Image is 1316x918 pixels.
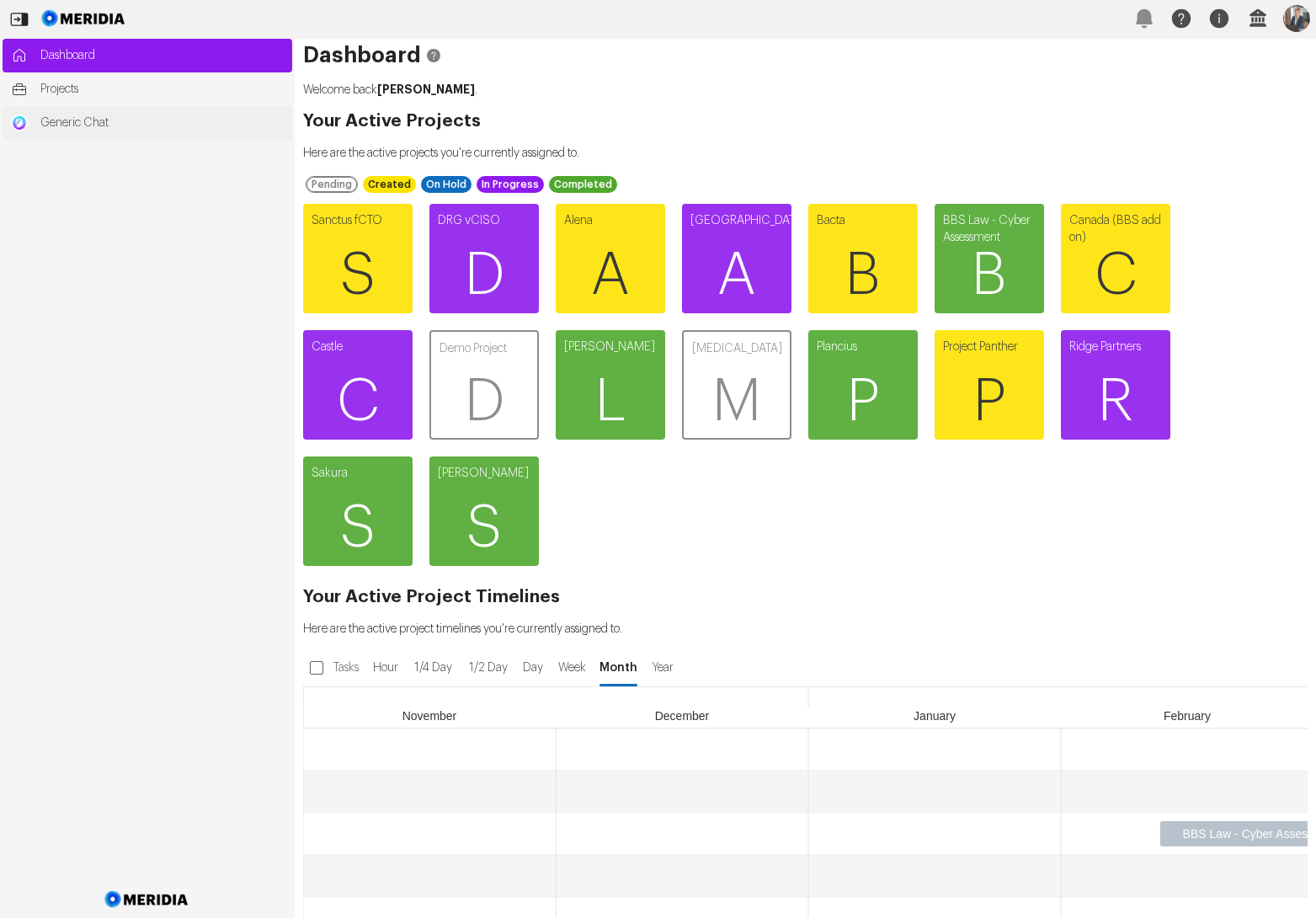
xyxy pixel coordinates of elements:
[303,47,1308,64] h1: Dashboard
[377,83,475,95] strong: [PERSON_NAME]
[935,330,1044,440] a: Project PantherP
[429,478,539,579] span: S
[808,351,918,452] span: P
[303,456,413,566] a: SakuraS
[682,225,791,326] span: A
[303,81,1308,99] p: Welcome back .
[1061,225,1170,326] span: C
[102,881,192,918] img: Meridia Logo
[1061,351,1170,452] span: R
[477,176,544,193] div: In Progress
[935,351,1044,452] span: P
[556,204,665,313] a: AlenaA
[3,39,292,72] a: Dashboard
[429,204,539,313] a: DRG vCISOD
[303,589,1308,606] h2: Your Active Project Timelines
[808,330,918,440] a: PlanciusP
[935,225,1044,326] span: B
[330,653,365,683] label: Tasks
[1283,5,1310,32] img: Profile Icon
[3,106,292,140] a: Generic ChatGeneric Chat
[935,204,1044,313] a: BBS Law - Cyber AssessmentB
[303,351,413,452] span: C
[808,225,918,326] span: B
[554,659,589,676] span: Week
[429,225,539,326] span: D
[370,659,402,676] span: Hour
[519,659,546,676] span: Day
[303,145,1308,162] p: Here are the active projects you're currently assigned to.
[598,659,639,676] span: Month
[306,176,358,193] div: Pending
[3,72,292,106] a: Projects
[556,330,665,440] a: [PERSON_NAME]L
[303,113,1308,130] h2: Your Active Projects
[682,204,791,313] a: [GEOGRAPHIC_DATA]A
[682,330,791,440] a: [MEDICAL_DATA]M
[465,659,511,676] span: 1/2 Day
[40,115,284,131] span: Generic Chat
[556,351,665,452] span: L
[429,456,539,566] a: [PERSON_NAME]S
[421,176,472,193] div: On Hold
[410,659,456,676] span: 1/4 Day
[363,176,416,193] div: Created
[1061,204,1170,313] a: Canada (BBS add on)C
[808,204,918,313] a: BactaB
[303,621,1308,638] p: Here are the active project timelines you're currently assigned to.
[40,47,284,64] span: Dashboard
[556,225,665,326] span: A
[549,176,617,193] div: Completed
[40,81,284,98] span: Projects
[11,115,28,131] img: Generic Chat
[431,351,537,452] span: D
[647,659,678,676] span: Year
[429,330,539,440] a: Demo ProjectD
[303,478,413,579] span: S
[684,351,790,452] span: M
[303,225,413,326] span: S
[1061,330,1170,440] a: Ridge PartnersR
[303,330,413,440] a: CastleC
[303,204,413,313] a: Sanctus fCTOS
